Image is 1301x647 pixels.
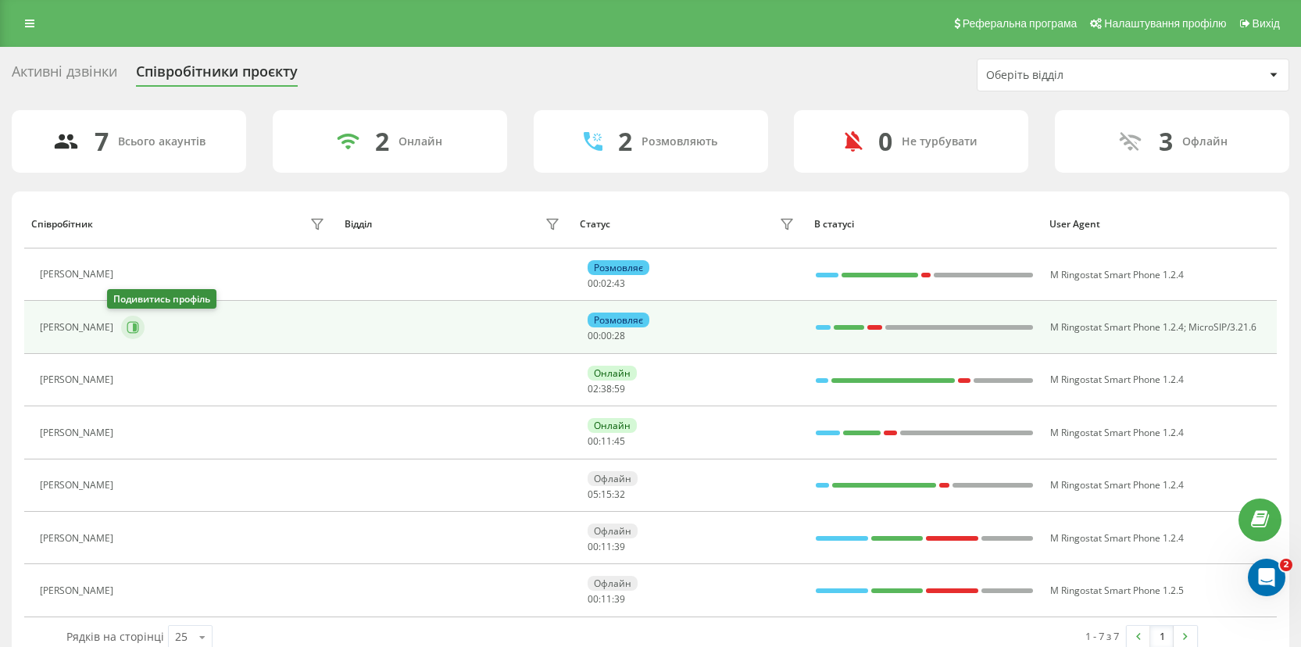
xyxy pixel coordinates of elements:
[40,374,117,385] div: [PERSON_NAME]
[31,219,93,230] div: Співробітник
[1049,219,1270,230] div: User Agent
[588,594,625,605] div: : :
[588,540,599,553] span: 00
[601,329,612,342] span: 00
[902,135,978,148] div: Не турбувати
[588,277,599,290] span: 00
[601,434,612,448] span: 11
[580,219,610,230] div: Статус
[12,63,117,88] div: Активні дзвінки
[40,427,117,438] div: [PERSON_NAME]
[588,418,637,433] div: Онлайн
[588,542,625,552] div: : :
[1050,478,1184,492] span: M Ringostat Smart Phone 1.2.4
[614,540,625,553] span: 39
[878,127,892,156] div: 0
[1085,628,1119,644] div: 1 - 7 з 7
[399,135,442,148] div: Онлайн
[588,576,638,591] div: Офлайн
[614,592,625,606] span: 39
[588,471,638,486] div: Офлайн
[95,127,109,156] div: 7
[1050,320,1184,334] span: M Ringostat Smart Phone 1.2.4
[588,260,649,275] div: Розмовляє
[40,480,117,491] div: [PERSON_NAME]
[601,488,612,501] span: 15
[40,533,117,544] div: [PERSON_NAME]
[986,69,1173,82] div: Оберіть відділ
[601,382,612,395] span: 38
[601,540,612,553] span: 11
[814,219,1035,230] div: В статусі
[963,17,1078,30] span: Реферальна програма
[588,524,638,538] div: Офлайн
[601,277,612,290] span: 02
[1188,320,1256,334] span: MicroSIP/3.21.6
[1248,559,1285,596] iframe: Intercom live chat
[588,489,625,500] div: : :
[601,592,612,606] span: 11
[588,384,625,395] div: : :
[588,278,625,289] div: : :
[588,436,625,447] div: : :
[1050,531,1184,545] span: M Ringostat Smart Phone 1.2.4
[588,329,599,342] span: 00
[1182,135,1228,148] div: Офлайн
[588,313,649,327] div: Розмовляє
[1280,559,1292,571] span: 2
[345,219,372,230] div: Відділ
[614,488,625,501] span: 32
[642,135,717,148] div: Розмовляють
[66,629,164,644] span: Рядків на сторінці
[588,331,625,341] div: : :
[588,592,599,606] span: 00
[1050,373,1184,386] span: M Ringostat Smart Phone 1.2.4
[618,127,632,156] div: 2
[40,585,117,596] div: [PERSON_NAME]
[1159,127,1173,156] div: 3
[118,135,206,148] div: Всього акаунтів
[588,366,637,381] div: Онлайн
[1104,17,1226,30] span: Налаштування профілю
[107,289,216,309] div: Подивитись профіль
[1050,584,1184,597] span: M Ringostat Smart Phone 1.2.5
[375,127,389,156] div: 2
[588,382,599,395] span: 02
[40,269,117,280] div: [PERSON_NAME]
[40,322,117,333] div: [PERSON_NAME]
[614,382,625,395] span: 59
[1050,426,1184,439] span: M Ringostat Smart Phone 1.2.4
[614,277,625,290] span: 43
[175,629,188,645] div: 25
[136,63,298,88] div: Співробітники проєкту
[614,434,625,448] span: 45
[614,329,625,342] span: 28
[1253,17,1280,30] span: Вихід
[588,488,599,501] span: 05
[588,434,599,448] span: 00
[1050,268,1184,281] span: M Ringostat Smart Phone 1.2.4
